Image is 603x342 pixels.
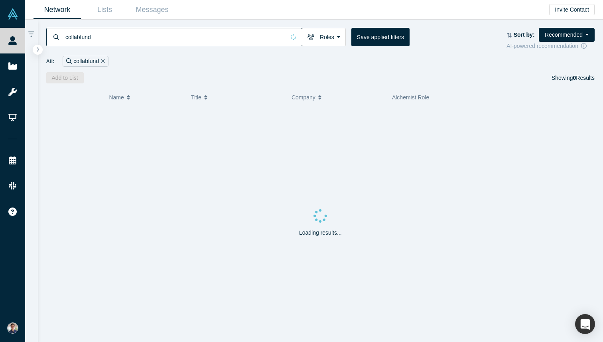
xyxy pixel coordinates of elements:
a: Messages [128,0,176,19]
a: Network [33,0,81,19]
div: Showing [552,72,595,83]
span: Name [109,89,124,106]
button: Add to List [46,72,84,83]
img: Alchemist Vault Logo [7,8,18,20]
button: Roles [302,28,346,46]
a: Lists [81,0,128,19]
strong: 0 [573,75,576,81]
p: Loading results... [299,229,342,237]
span: Alchemist Role [392,94,429,101]
button: Recommended [539,28,595,42]
button: Save applied filters [351,28,410,46]
img: Andres Meiners's Account [7,322,18,334]
button: Invite Contact [549,4,595,15]
button: Remove Filter [99,57,105,66]
button: Company [292,89,384,106]
input: Search by name, title, company, summary, expertise, investment criteria or topics of focus [65,28,285,46]
span: All: [46,57,55,65]
span: Results [573,75,595,81]
span: Title [191,89,201,106]
strong: Sort by: [514,32,535,38]
div: collabfund [63,56,108,67]
div: AI-powered recommendation [506,42,595,50]
button: Name [109,89,183,106]
span: Company [292,89,315,106]
button: Title [191,89,283,106]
